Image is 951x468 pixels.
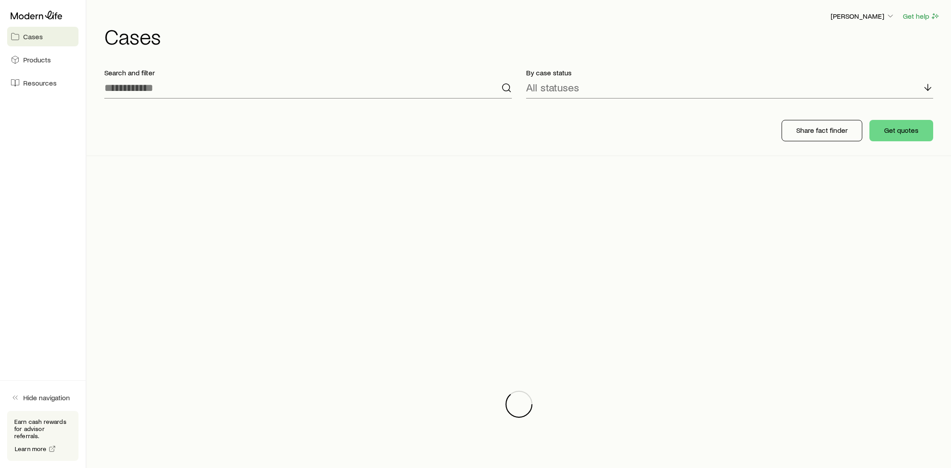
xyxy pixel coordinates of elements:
[869,120,933,141] button: Get quotes
[526,68,934,77] p: By case status
[23,393,70,402] span: Hide navigation
[830,11,895,22] button: [PERSON_NAME]
[7,411,78,461] div: Earn cash rewards for advisor referrals.Learn more
[7,50,78,70] a: Products
[104,25,940,47] h1: Cases
[7,388,78,407] button: Hide navigation
[23,32,43,41] span: Cases
[14,418,71,439] p: Earn cash rewards for advisor referrals.
[831,12,895,21] p: [PERSON_NAME]
[782,120,862,141] button: Share fact finder
[7,27,78,46] a: Cases
[15,446,47,452] span: Learn more
[23,78,57,87] span: Resources
[104,68,512,77] p: Search and filter
[7,73,78,93] a: Resources
[902,11,940,21] button: Get help
[796,126,848,135] p: Share fact finder
[23,55,51,64] span: Products
[526,81,579,94] p: All statuses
